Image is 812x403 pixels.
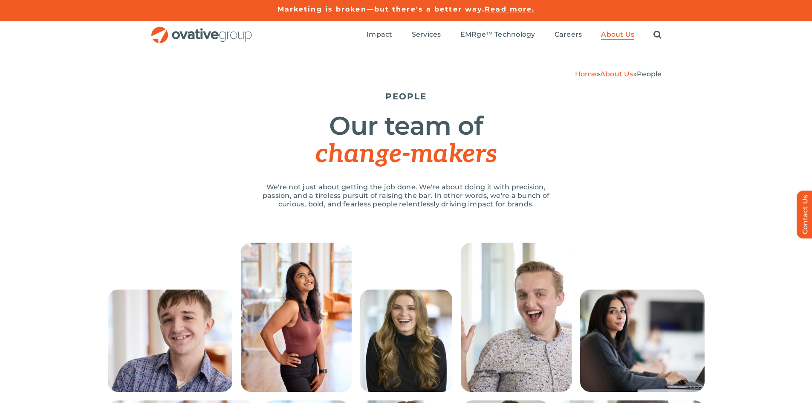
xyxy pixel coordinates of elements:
img: People – Collage McCrossen [461,243,572,392]
a: Read more. [485,5,535,13]
a: OG_Full_horizontal_RGB [150,26,253,34]
span: Careers [555,30,582,39]
span: People [637,70,662,78]
span: Services [412,30,441,39]
img: People – Collage Trushna [580,290,705,392]
span: EMRge™ Technology [460,30,535,39]
a: About Us [601,30,634,40]
h5: PEOPLE [150,91,662,101]
a: EMRge™ Technology [460,30,535,40]
a: Search [653,30,662,40]
span: » » [575,70,662,78]
nav: Menu [367,21,662,49]
a: Impact [367,30,392,40]
p: We're not just about getting the job done. We're about doing it with precision, passion, and a ti... [253,183,560,209]
a: Home [575,70,597,78]
a: Services [412,30,441,40]
span: About Us [601,30,634,39]
span: change-makers [315,139,496,170]
img: 240613_Ovative Group_Portrait14945 (1) [241,243,352,392]
img: People – Collage Lauren [360,290,452,392]
a: Careers [555,30,582,40]
h1: Our team of [150,112,662,168]
img: People – Collage Ethan [108,290,232,392]
a: About Us [600,70,633,78]
span: Impact [367,30,392,39]
a: Marketing is broken—but there's a better way. [277,5,485,13]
